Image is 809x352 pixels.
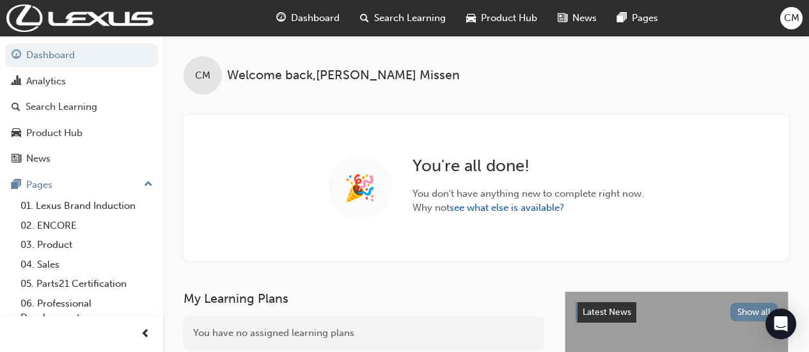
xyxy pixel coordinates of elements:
span: Search Learning [374,11,446,26]
button: Show all [730,303,778,321]
span: CM [195,68,210,83]
span: Latest News [583,307,631,318]
a: search-iconSearch Learning [350,5,456,31]
a: see what else is available? [450,202,564,213]
a: news-iconNews [547,5,607,31]
a: Analytics [5,70,158,93]
span: Dashboard [291,11,340,26]
span: prev-icon [141,326,150,342]
button: DashboardAnalyticsSearch LearningProduct HubNews [5,41,158,173]
div: Product Hub [26,126,82,141]
button: Pages [5,173,158,197]
a: Dashboard [5,43,158,67]
span: search-icon [12,102,20,113]
span: Product Hub [481,11,537,26]
a: News [5,147,158,171]
a: Latest NewsShow all [576,302,778,323]
div: Pages [26,178,52,192]
span: car-icon [466,10,476,26]
span: News [572,11,597,26]
button: CM [780,7,803,29]
span: You don ' t have anything new to complete right now. [412,187,644,201]
span: guage-icon [12,50,21,61]
span: chart-icon [12,76,21,88]
span: Pages [632,11,658,26]
span: search-icon [360,10,369,26]
span: pages-icon [12,180,21,191]
span: up-icon [144,176,153,193]
a: Product Hub [5,121,158,145]
a: 06. Professional Development [15,294,158,328]
div: Search Learning [26,100,97,114]
span: guage-icon [276,10,286,26]
span: 🎉 [344,181,376,195]
a: 04. Sales [15,255,158,275]
span: Welcome back , [PERSON_NAME] Missen [227,68,460,83]
a: Search Learning [5,95,158,119]
div: Open Intercom Messenger [766,309,796,339]
a: 01. Lexus Brand Induction [15,196,158,216]
span: news-icon [12,153,21,165]
h2: You ' re all done! [412,156,644,176]
span: pages-icon [617,10,627,26]
div: News [26,151,51,166]
img: Trak [6,4,153,32]
a: pages-iconPages [607,5,668,31]
a: 02. ENCORE [15,216,158,236]
a: car-iconProduct Hub [456,5,547,31]
div: Analytics [26,74,66,89]
span: news-icon [558,10,567,26]
h3: My Learning Plans [184,291,544,306]
span: car-icon [12,128,21,139]
a: 05. Parts21 Certification [15,274,158,294]
span: CM [784,11,799,26]
a: guage-iconDashboard [266,5,350,31]
div: You have no assigned learning plans [184,316,544,350]
span: Why not [412,201,644,215]
a: 03. Product [15,235,158,255]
